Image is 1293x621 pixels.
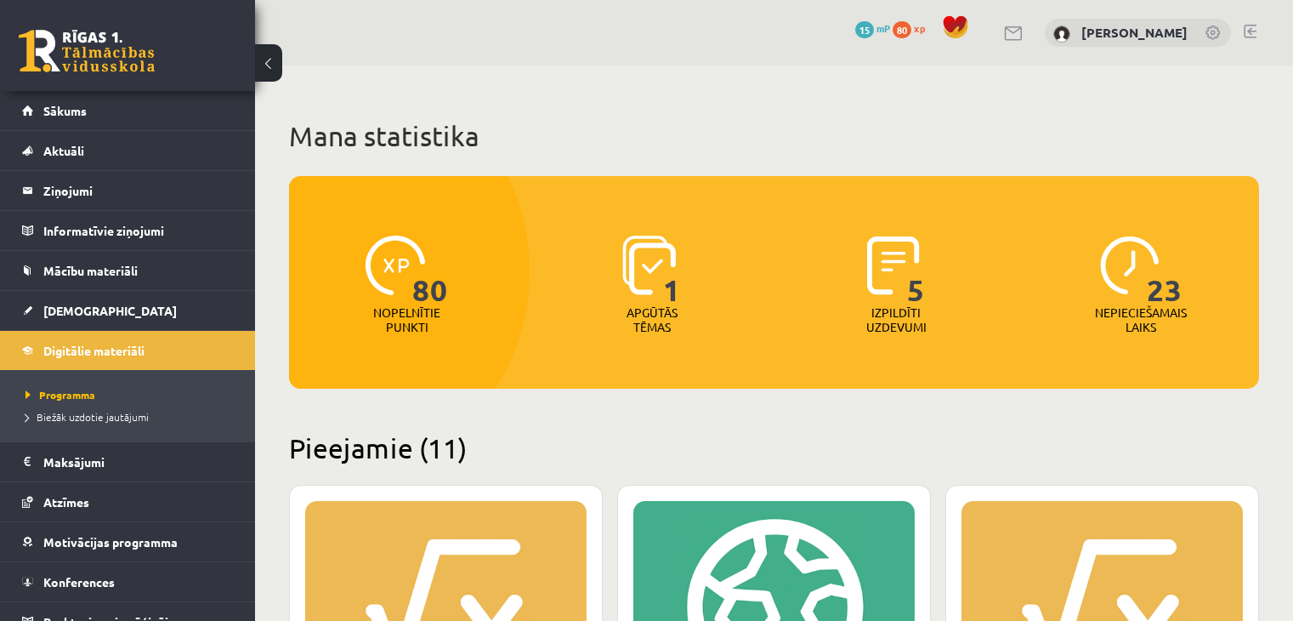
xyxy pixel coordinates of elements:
span: Biežāk uzdotie jautājumi [26,410,149,424]
a: Motivācijas programma [22,522,234,561]
a: Mācību materiāli [22,251,234,290]
span: Sākums [43,103,87,118]
span: xp [914,21,925,35]
a: [PERSON_NAME] [1081,24,1188,41]
span: Digitālie materiāli [43,343,145,358]
span: Atzīmes [43,494,89,510]
p: Izpildīti uzdevumi [863,305,929,334]
a: Atzīmes [22,482,234,521]
h1: Mana statistika [289,119,1259,153]
span: 80 [412,236,448,305]
span: Mācību materiāli [43,263,138,278]
a: Programma [26,387,238,402]
p: Apgūtās tēmas [619,305,685,334]
span: 5 [907,236,925,305]
legend: Ziņojumi [43,171,234,210]
span: 1 [663,236,681,305]
span: mP [876,21,890,35]
span: 23 [1147,236,1182,305]
img: icon-xp-0682a9bc20223a9ccc6f5883a126b849a74cddfe5390d2b41b4391c66f2066e7.svg [366,236,425,295]
h2: Pieejamie (11) [289,431,1259,464]
p: Nepieciešamais laiks [1095,305,1187,334]
legend: Maksājumi [43,442,234,481]
span: [DEMOGRAPHIC_DATA] [43,303,177,318]
a: 80 xp [893,21,933,35]
a: Digitālie materiāli [22,331,234,370]
a: Biežāk uzdotie jautājumi [26,409,238,424]
img: icon-completed-tasks-ad58ae20a441b2904462921112bc710f1caf180af7a3daa7317a5a94f2d26646.svg [867,236,920,295]
a: Aktuāli [22,131,234,170]
p: Nopelnītie punkti [373,305,440,334]
legend: Informatīvie ziņojumi [43,211,234,250]
a: Sākums [22,91,234,130]
a: Konferences [22,562,234,601]
a: 15 mP [855,21,890,35]
a: Informatīvie ziņojumi [22,211,234,250]
span: 15 [855,21,874,38]
img: icon-learned-topics-4a711ccc23c960034f471b6e78daf4a3bad4a20eaf4de84257b87e66633f6470.svg [622,236,676,295]
a: [DEMOGRAPHIC_DATA] [22,291,234,330]
span: Aktuāli [43,143,84,158]
span: Programma [26,388,95,402]
span: Motivācijas programma [43,534,178,550]
a: Ziņojumi [22,171,234,210]
span: Konferences [43,574,115,590]
img: Alisa Griščuka [1053,26,1070,43]
a: Rīgas 1. Tālmācības vidusskola [19,30,155,72]
span: 80 [893,21,911,38]
img: icon-clock-7be60019b62300814b6bd22b8e044499b485619524d84068768e800edab66f18.svg [1100,236,1160,295]
a: Maksājumi [22,442,234,481]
